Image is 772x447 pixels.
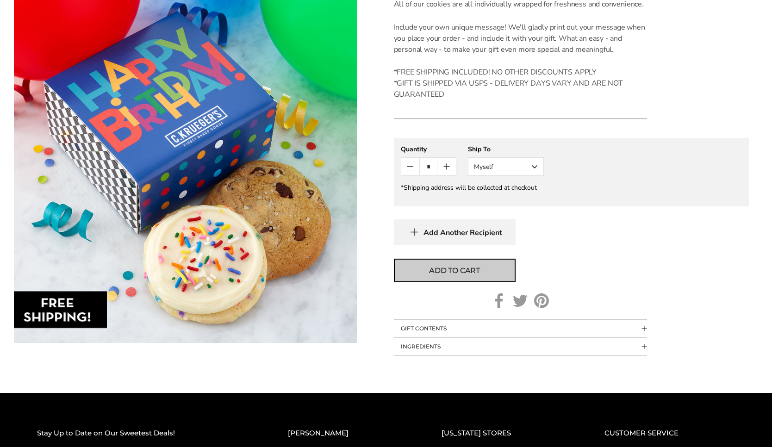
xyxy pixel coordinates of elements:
[492,293,506,308] a: Facebook
[604,428,735,439] h2: CUSTOMER SERVICE
[419,158,437,175] input: Quantity
[394,320,647,337] button: Collapsible block button
[429,265,480,276] span: Add to cart
[394,338,647,355] button: Collapsible block button
[468,157,544,176] button: Myself
[423,228,502,237] span: Add Another Recipient
[394,219,516,245] button: Add Another Recipient
[394,22,647,55] p: Include your own unique message! We'll gladly print out your message when you place your order - ...
[394,78,647,100] div: *GIFT IS SHIPPED VIA USPS - DELIVERY DAYS VARY AND ARE NOT GUARANTEED
[7,412,96,440] iframe: Sign Up via Text for Offers
[513,293,528,308] a: Twitter
[394,259,516,282] button: Add to cart
[401,158,419,175] button: Count minus
[534,293,549,308] a: Pinterest
[442,428,567,439] h2: [US_STATE] STORES
[288,428,405,439] h2: [PERSON_NAME]
[394,138,749,206] gfm-form: New recipient
[437,158,455,175] button: Count plus
[401,183,742,192] div: *Shipping address will be collected at checkout
[401,145,456,154] div: Quantity
[394,67,647,78] div: *FREE SHIPPING INCLUDED! NO OTHER DISCOUNTS APPLY
[37,428,251,439] h2: Stay Up to Date on Our Sweetest Deals!
[468,145,544,154] div: Ship To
